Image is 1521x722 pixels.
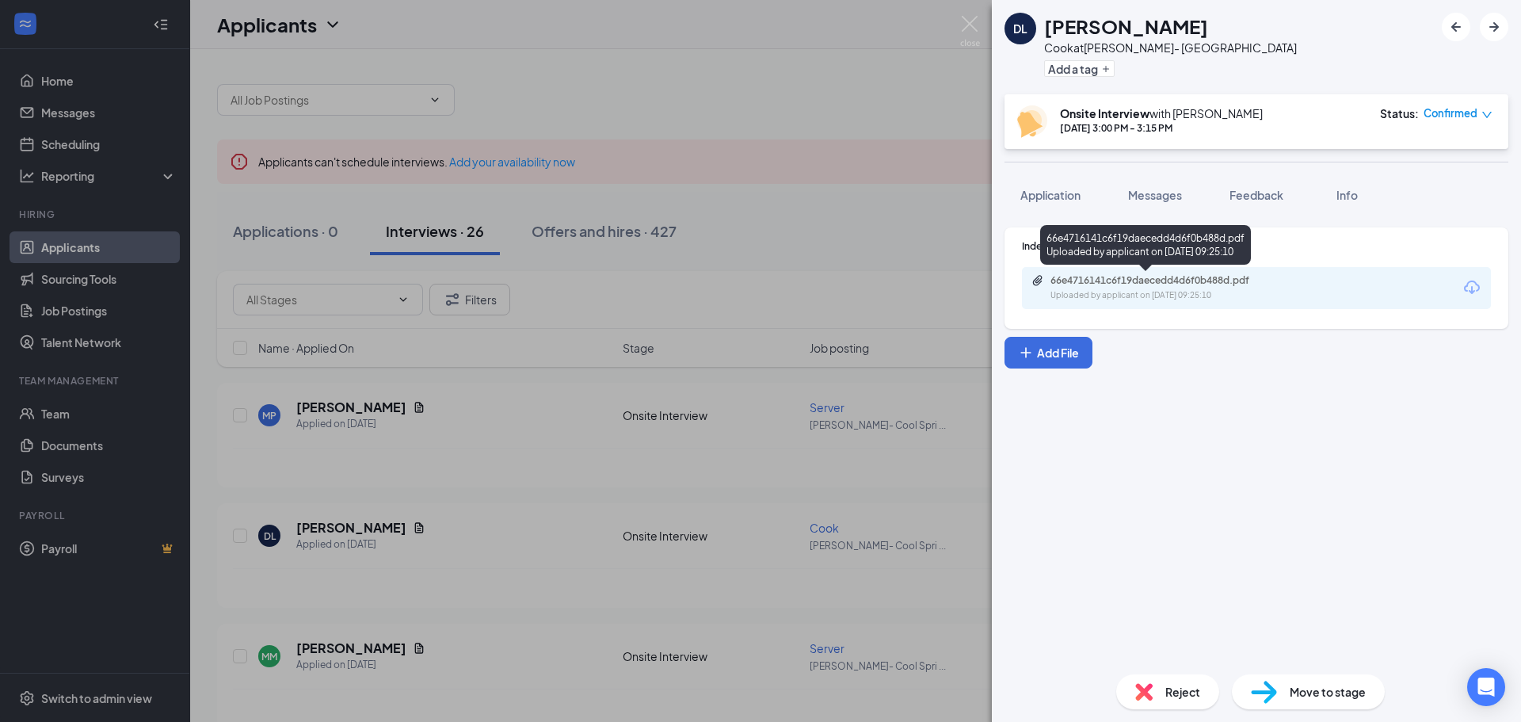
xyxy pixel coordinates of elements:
button: ArrowLeftNew [1442,13,1470,41]
div: Uploaded by applicant on [DATE] 09:25:10 [1050,289,1288,302]
button: PlusAdd a tag [1044,60,1115,77]
span: Messages [1128,188,1182,202]
div: DL [1013,21,1027,36]
div: Status : [1380,105,1419,121]
div: [DATE] 3:00 PM - 3:15 PM [1060,121,1263,135]
div: Indeed Resume [1022,239,1491,253]
span: Feedback [1229,188,1283,202]
div: with [PERSON_NAME] [1060,105,1263,121]
div: 66e4716141c6f19daecedd4d6f0b488d.pdf [1050,274,1272,287]
span: Confirmed [1424,105,1477,121]
button: ArrowRight [1480,13,1508,41]
div: Open Intercom Messenger [1467,668,1505,706]
div: Cook at [PERSON_NAME]- [GEOGRAPHIC_DATA] [1044,40,1297,55]
svg: Download [1462,278,1481,297]
h1: [PERSON_NAME] [1044,13,1208,40]
svg: ArrowRight [1485,17,1504,36]
span: Info [1336,188,1358,202]
span: Application [1020,188,1081,202]
svg: Paperclip [1031,274,1044,287]
span: Move to stage [1290,683,1366,701]
svg: Plus [1018,345,1034,361]
button: Add FilePlus [1004,337,1092,369]
svg: Plus [1101,64,1111,74]
div: 66e4716141c6f19daecedd4d6f0b488d.pdf Uploaded by applicant on [DATE] 09:25:10 [1040,225,1251,265]
a: Paperclip66e4716141c6f19daecedd4d6f0b488d.pdfUploaded by applicant on [DATE] 09:25:10 [1031,274,1288,302]
span: Reject [1165,683,1200,701]
span: down [1481,109,1492,120]
b: Onsite Interview [1060,106,1149,120]
svg: ArrowLeftNew [1447,17,1466,36]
